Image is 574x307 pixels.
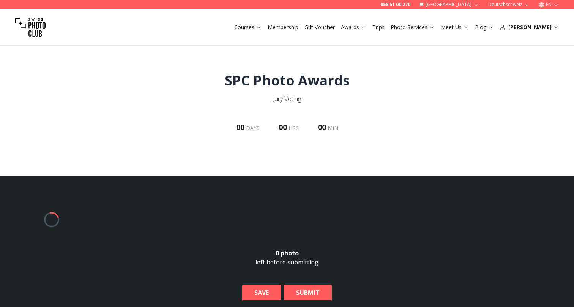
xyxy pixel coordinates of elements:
button: Blog [472,22,497,33]
a: Blog [475,24,494,31]
b: 0 photo [276,249,299,257]
button: Meet Us [438,22,472,33]
button: Membership [265,22,301,33]
button: SAVE [242,285,281,300]
span: 00 [236,122,246,132]
button: SUBMIT [284,285,332,300]
a: Courses [234,24,262,31]
div: [PERSON_NAME] [500,24,559,31]
div: Jury Voting [273,94,301,103]
span: left before submitting [255,258,319,266]
span: 00 [279,122,289,132]
span: DAYS [246,124,260,131]
b: SAVE [248,288,275,297]
span: MIN [328,124,338,131]
a: Gift Voucher [304,24,335,31]
a: Photo Services [391,24,435,31]
img: Swiss photo club [15,12,46,43]
button: Courses [231,22,265,33]
button: Gift Voucher [301,22,338,33]
a: Meet Us [441,24,469,31]
b: SUBMIT [290,288,326,297]
a: Trips [372,24,385,31]
button: Trips [369,22,388,33]
span: 00 [318,122,328,132]
a: Membership [268,24,298,31]
a: Awards [341,24,366,31]
button: Photo Services [388,22,438,33]
h1: SPC Photo Awards [225,73,350,88]
span: HRS [289,124,299,131]
button: Awards [338,22,369,33]
a: 058 51 00 270 [380,2,410,8]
